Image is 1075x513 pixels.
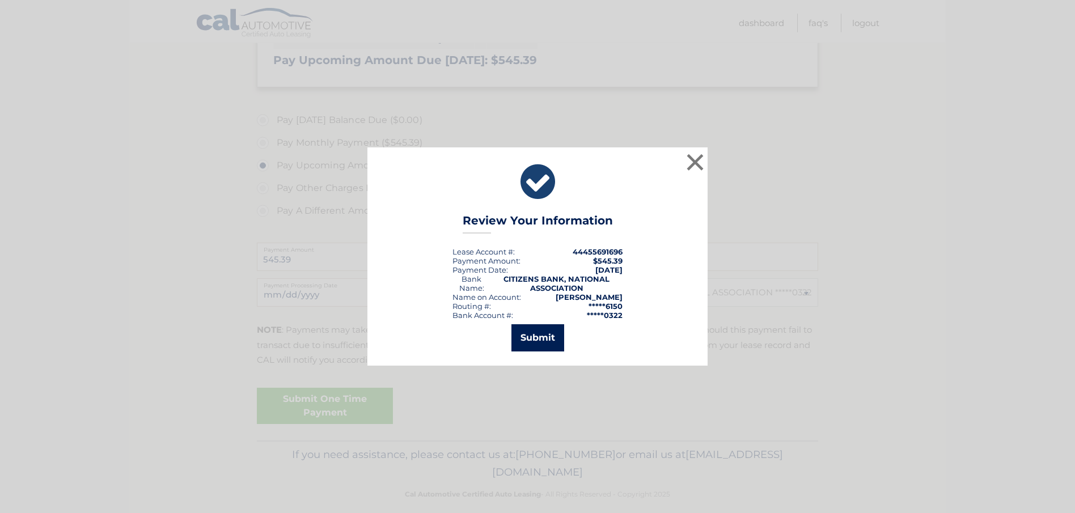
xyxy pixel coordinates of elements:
[511,324,564,351] button: Submit
[593,256,623,265] span: $545.39
[503,274,610,292] strong: CITIZENS BANK, NATIONAL ASSOCIATION
[573,247,623,256] strong: 44455691696
[595,265,623,274] span: [DATE]
[452,292,521,302] div: Name on Account:
[452,311,513,320] div: Bank Account #:
[452,265,508,274] div: :
[452,274,490,292] div: Bank Name:
[556,292,623,302] strong: [PERSON_NAME]
[452,247,515,256] div: Lease Account #:
[452,302,491,311] div: Routing #:
[452,265,506,274] span: Payment Date
[452,256,520,265] div: Payment Amount:
[684,151,706,173] button: ×
[463,214,613,234] h3: Review Your Information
